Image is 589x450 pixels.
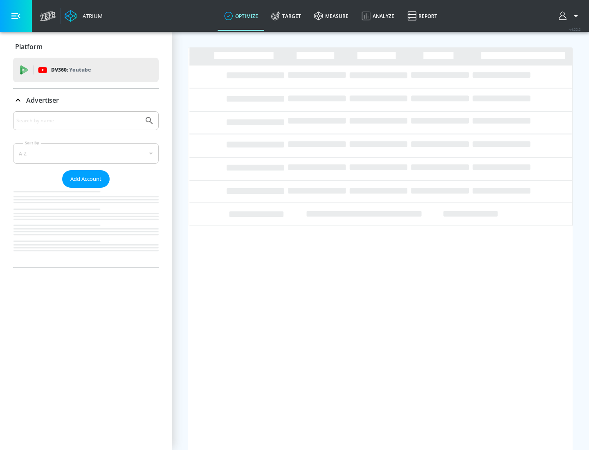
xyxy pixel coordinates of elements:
p: DV360: [51,65,91,74]
a: Report [401,1,444,31]
label: Sort By [23,140,41,146]
span: v 4.22.2 [569,27,581,32]
input: Search by name [16,115,140,126]
div: Advertiser [13,111,159,267]
div: Advertiser [13,89,159,112]
a: optimize [218,1,265,31]
div: A-Z [13,143,159,164]
div: DV360: Youtube [13,58,159,82]
a: measure [308,1,355,31]
p: Platform [15,42,43,51]
p: Advertiser [26,96,59,105]
nav: list of Advertiser [13,188,159,267]
p: Youtube [69,65,91,74]
button: Add Account [62,170,110,188]
a: Analyze [355,1,401,31]
span: Add Account [70,174,101,184]
a: Target [265,1,308,31]
a: Atrium [65,10,103,22]
div: Atrium [79,12,103,20]
div: Platform [13,35,159,58]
